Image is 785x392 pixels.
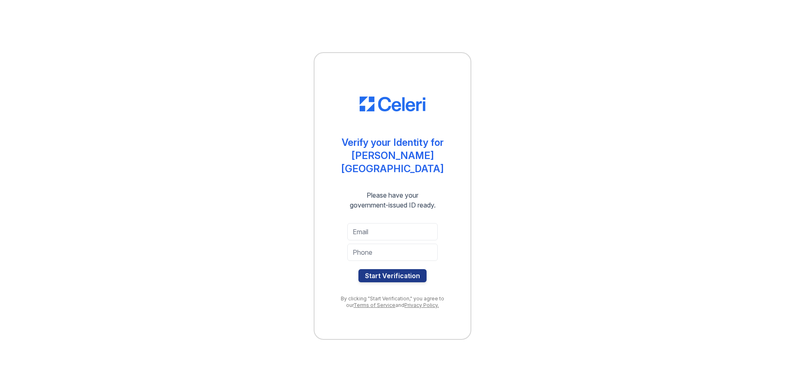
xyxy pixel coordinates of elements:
a: Privacy Policy. [404,302,439,308]
img: CE_Logo_Blue-a8612792a0a2168367f1c8372b55b34899dd931a85d93a1a3d3e32e68fde9ad4.png [360,97,425,111]
div: Verify your Identity for [PERSON_NAME][GEOGRAPHIC_DATA] [331,136,454,175]
input: Email [347,223,438,240]
a: Terms of Service [353,302,395,308]
div: Please have your government-issued ID ready. [335,190,450,210]
input: Phone [347,244,438,261]
div: By clicking "Start Verification," you agree to our and [331,295,454,309]
button: Start Verification [358,269,427,282]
